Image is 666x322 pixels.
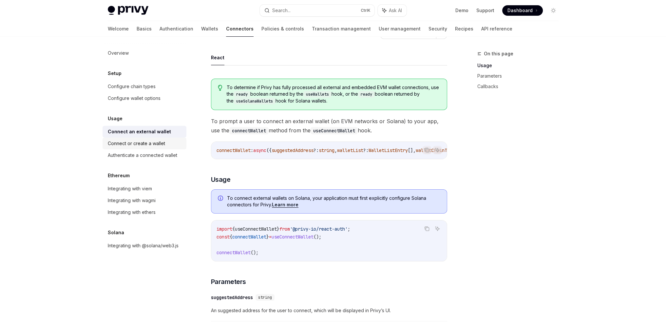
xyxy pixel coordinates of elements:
a: Basics [137,21,152,37]
a: Authentication [160,21,193,37]
span: : [251,147,253,153]
span: To determine if Privy has fully processed all external and embedded EVM wallet connections, use t... [227,84,440,104]
button: Search...CtrlK [260,5,374,16]
span: , [334,147,337,153]
span: async [253,147,266,153]
div: Configure wallet options [108,94,161,102]
button: React [211,50,224,65]
code: useWallets [303,91,332,98]
div: Connect an external wallet [108,128,171,136]
a: Integrating with viem [103,183,186,195]
h5: Ethereum [108,172,130,180]
svg: Info [218,196,224,202]
span: Parameters [211,277,246,286]
a: API reference [481,21,512,37]
div: Connect or create a wallet [108,140,165,147]
code: ready [358,91,375,98]
div: Overview [108,49,129,57]
span: connectWallet [217,250,251,256]
h5: Usage [108,115,123,123]
span: Usage [211,175,231,184]
button: Ask AI [378,5,407,16]
div: Integrating with ethers [108,208,156,216]
span: const [217,234,230,240]
span: useConnectWallet [235,226,277,232]
h5: Setup [108,69,122,77]
a: Security [428,21,447,37]
code: ready [234,91,250,98]
a: Dashboard [502,5,543,16]
span: } [266,234,269,240]
a: Support [476,7,494,14]
div: Integrating with viem [108,185,152,193]
span: To connect external wallets on Solana, your application must first explicitly configure Solana co... [227,195,440,208]
span: } [277,226,279,232]
div: Integrating with wagmi [108,197,156,204]
button: Ask AI [433,146,442,154]
a: Policies & controls [261,21,304,37]
span: connectWallet [217,147,251,153]
button: Copy the contents from the code block [423,146,431,154]
div: Search... [272,7,291,14]
div: suggestedAddress [211,294,253,301]
span: (); [314,234,321,240]
a: Connect or create a wallet [103,138,186,149]
code: useConnectWallet [311,127,358,134]
div: Configure chain types [108,83,156,90]
a: Integrating with @solana/web3.js [103,240,186,252]
span: ?: [363,147,369,153]
button: Ask AI [433,224,442,233]
span: Ctrl K [361,8,371,13]
a: Welcome [108,21,129,37]
span: walletChainType [416,147,455,153]
h5: Solana [108,229,124,237]
span: import [217,226,232,232]
a: Configure chain types [103,81,186,92]
a: Configure wallet options [103,92,186,104]
span: ({ [266,147,272,153]
a: Demo [455,7,468,14]
span: WalletListEntry [369,147,408,153]
span: string [258,295,272,300]
a: Learn more [272,202,298,208]
span: Dashboard [507,7,533,14]
span: ?: [314,147,319,153]
a: User management [379,21,421,37]
a: Integrating with wagmi [103,195,186,206]
span: An suggested address for the user to connect, which will be displayed in Privy’s UI. [211,307,447,314]
span: (); [251,250,258,256]
span: = [269,234,272,240]
span: To prompt a user to connect an external wallet (on EVM networks or Solana) to your app, use the m... [211,117,447,135]
a: Connect an external wallet [103,126,186,138]
span: from [279,226,290,232]
span: [], [408,147,416,153]
a: Transaction management [312,21,371,37]
span: connectWallet [232,234,266,240]
a: Wallets [201,21,218,37]
span: '@privy-io/react-auth' [290,226,348,232]
span: suggestedAddress [272,147,314,153]
img: light logo [108,6,148,15]
code: connectWallet [229,127,269,134]
div: Integrating with @solana/web3.js [108,242,179,250]
a: Recipes [455,21,473,37]
span: { [230,234,232,240]
span: walletList [337,147,363,153]
svg: Tip [218,85,222,91]
span: { [232,226,235,232]
code: useSolanaWallets [234,98,276,104]
a: Integrating with ethers [103,206,186,218]
a: Authenticate a connected wallet [103,149,186,161]
a: Callbacks [477,81,564,92]
span: Ask AI [389,7,402,14]
span: useConnectWallet [272,234,314,240]
a: Overview [103,47,186,59]
a: Usage [477,60,564,71]
span: On this page [484,50,513,58]
button: Toggle dark mode [548,5,559,16]
button: Copy the contents from the code block [423,224,431,233]
span: string [319,147,334,153]
span: ; [348,226,350,232]
a: Parameters [477,71,564,81]
div: Authenticate a connected wallet [108,151,177,159]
